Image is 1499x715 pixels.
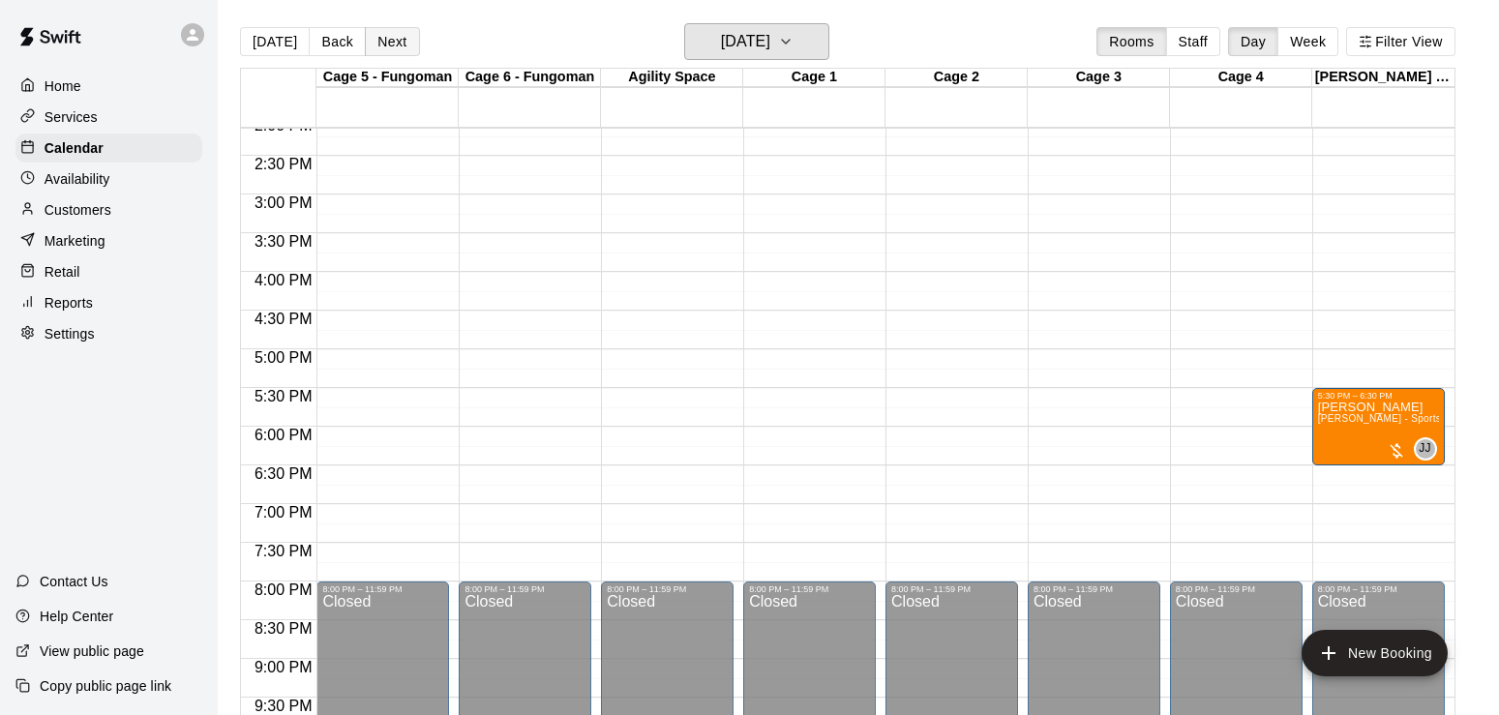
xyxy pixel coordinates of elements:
[1312,69,1454,87] div: [PERSON_NAME] - Agility
[322,584,443,594] div: 8:00 PM – 11:59 PM
[250,156,317,172] span: 2:30 PM
[45,200,111,220] p: Customers
[885,69,1028,87] div: Cage 2
[250,620,317,637] span: 8:30 PM
[15,319,202,348] a: Settings
[1028,69,1170,87] div: Cage 3
[15,288,202,317] a: Reports
[607,584,728,594] div: 8:00 PM – 11:59 PM
[250,504,317,521] span: 7:00 PM
[40,607,113,626] p: Help Center
[15,164,202,194] a: Availability
[684,23,829,60] button: [DATE]
[15,195,202,224] a: Customers
[250,194,317,211] span: 3:00 PM
[15,72,202,101] a: Home
[250,349,317,366] span: 5:00 PM
[250,311,317,327] span: 4:30 PM
[743,69,885,87] div: Cage 1
[250,388,317,404] span: 5:30 PM
[1318,391,1439,401] div: 5:30 PM – 6:30 PM
[40,572,108,591] p: Contact Us
[1166,27,1221,56] button: Staff
[15,226,202,255] a: Marketing
[40,641,144,661] p: View public page
[1096,27,1166,56] button: Rooms
[45,231,105,251] p: Marketing
[1422,437,1437,461] span: Josh Jones
[250,698,317,714] span: 9:30 PM
[1176,584,1297,594] div: 8:00 PM – 11:59 PM
[601,69,743,87] div: Agility Space
[15,134,202,163] a: Calendar
[45,76,81,96] p: Home
[45,293,93,313] p: Reports
[1277,27,1338,56] button: Week
[1346,27,1454,56] button: Filter View
[1414,437,1437,461] div: Josh Jones
[250,659,317,675] span: 9:00 PM
[1318,584,1439,594] div: 8:00 PM – 11:59 PM
[45,262,80,282] p: Retail
[749,584,870,594] div: 8:00 PM – 11:59 PM
[250,465,317,482] span: 6:30 PM
[45,138,104,158] p: Calendar
[1170,69,1312,87] div: Cage 4
[40,676,171,696] p: Copy public page link
[1302,630,1448,676] button: add
[45,324,95,343] p: Settings
[891,584,1012,594] div: 8:00 PM – 11:59 PM
[250,427,317,443] span: 6:00 PM
[1312,388,1445,465] div: 5:30 PM – 6:30 PM: Michael Wilcox
[316,69,459,87] div: Cage 5 - Fungoman
[250,272,317,288] span: 4:00 PM
[365,27,419,56] button: Next
[721,28,770,55] h6: [DATE]
[309,27,366,56] button: Back
[15,103,202,132] a: Services
[1034,584,1154,594] div: 8:00 PM – 11:59 PM
[250,581,317,598] span: 8:00 PM
[240,27,310,56] button: [DATE]
[459,69,601,87] div: Cage 6 - Fungoman
[45,169,110,189] p: Availability
[250,233,317,250] span: 3:30 PM
[1419,439,1431,459] span: JJ
[250,543,317,559] span: 7:30 PM
[1228,27,1278,56] button: Day
[45,107,98,127] p: Services
[465,584,585,594] div: 8:00 PM – 11:59 PM
[15,257,202,286] a: Retail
